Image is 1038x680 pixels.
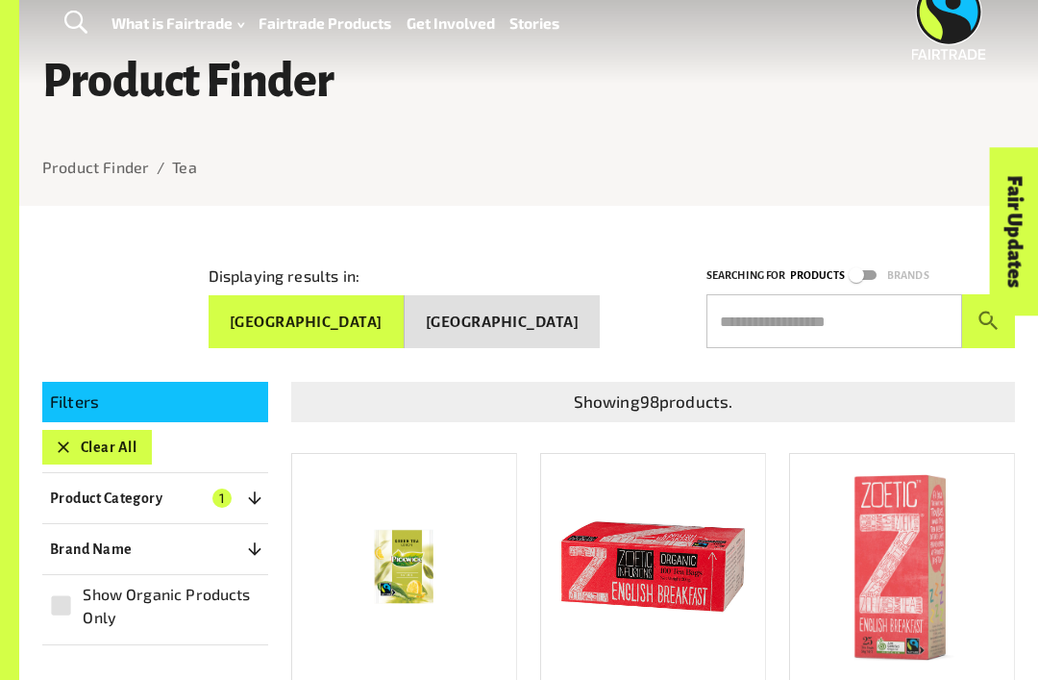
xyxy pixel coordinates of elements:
p: Brand Name [50,538,133,561]
a: What is Fairtrade [111,10,244,37]
button: Product Category [42,481,268,516]
button: Brand Name [42,532,268,567]
button: [GEOGRAPHIC_DATA] [209,295,405,349]
span: Show Organic Products Only [83,583,258,629]
nav: breadcrumb [42,156,1015,179]
button: Clear All [42,430,152,465]
a: Stories [509,10,559,37]
button: [GEOGRAPHIC_DATA] [405,295,600,349]
p: Searching for [706,266,786,285]
p: Products [790,266,845,285]
p: Displaying results in: [209,264,359,288]
li: / [157,156,164,179]
p: Product Category [50,487,162,510]
p: Showing 98 products. [299,390,1007,415]
a: Product Finder [42,158,149,176]
a: Tea [172,158,196,176]
a: Fairtrade Products [259,10,391,37]
span: 1 [212,489,232,508]
p: Filters [50,390,260,415]
a: Get Involved [407,10,495,37]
